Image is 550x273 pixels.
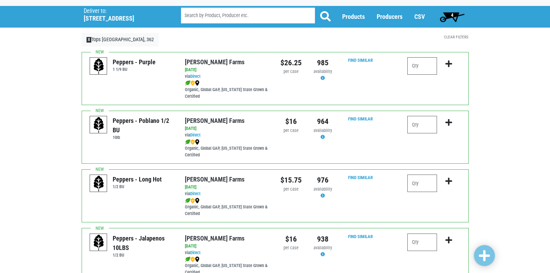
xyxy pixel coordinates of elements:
[113,135,174,140] h6: 10lb
[113,184,162,189] h6: 1/2 BU
[185,67,270,73] div: [DATE]
[185,132,270,139] div: via
[185,235,244,242] a: [PERSON_NAME] Farms
[185,139,190,145] img: leaf-e5c59151409436ccce96b2ca1b28e03c.png
[84,8,163,15] p: Deliver to:
[407,57,437,75] input: Qty
[190,250,201,255] a: Direct
[185,80,190,86] img: leaf-e5c59151409436ccce96b2ca1b28e03c.png
[190,139,195,145] img: safety-e55c860ca8c00a9c171001a62a92dabd.png
[113,252,174,258] h6: 1/2 BU
[407,234,437,251] input: Qty
[113,57,156,67] div: Peppers - Purple
[185,198,190,204] img: leaf-e5c59151409436ccce96b2ca1b28e03c.png
[407,116,437,133] input: Qty
[185,58,244,66] a: [PERSON_NAME] Farms
[377,13,402,20] a: Producers
[195,198,199,204] img: map_marker-0e94453035b3232a4d21701695807de9.png
[348,234,373,239] a: Find Similar
[280,57,302,68] div: $26.25
[314,245,332,250] span: availability
[280,186,302,193] div: per case
[185,243,270,250] div: [DATE]
[280,234,302,245] div: $16
[84,6,168,22] span: Tops Nottingham, 362 (620 Nottingham Rd, Syracuse, NY 13210, USA)
[86,37,92,43] span: X
[90,58,107,75] img: placeholder-variety-43d6402dacf2d531de610a020419775a.svg
[185,117,244,124] a: [PERSON_NAME] Farms
[195,139,199,145] img: map_marker-0e94453035b3232a4d21701695807de9.png
[113,116,174,135] div: Peppers - Poblano 1/2 BU
[185,80,270,100] div: Organic, Global GAP, [US_STATE] State Grown & Certified
[190,80,195,86] img: safety-e55c860ca8c00a9c171001a62a92dabd.png
[348,175,373,180] a: Find Similar
[185,197,270,217] div: Organic, Global GAP, [US_STATE] State Grown & Certified
[342,13,365,20] a: Products
[181,8,315,23] input: Search by Product, Producer etc.
[113,67,156,72] h6: 1 1/9 BU
[414,13,425,20] a: CSV
[190,132,201,138] a: Direct
[185,257,190,262] img: leaf-e5c59151409436ccce96b2ca1b28e03c.png
[314,128,332,133] span: availability
[185,191,270,197] div: via
[185,250,270,256] div: via
[312,57,333,68] div: 985
[348,58,373,63] a: Find Similar
[113,234,174,252] div: Peppers - Jalapenos 10LBS
[407,175,437,192] input: Qty
[185,139,270,158] div: Organic, Global GAP, [US_STATE] State Grown & Certified
[312,175,333,186] div: 976
[280,127,302,134] div: per case
[185,125,270,132] div: [DATE]
[280,245,302,251] div: per case
[185,73,270,80] div: via
[280,68,302,75] div: per case
[195,257,199,262] img: map_marker-0e94453035b3232a4d21701695807de9.png
[195,80,199,86] img: map_marker-0e94453035b3232a4d21701695807de9.png
[280,175,302,186] div: $15.75
[113,175,162,184] div: Peppers - Long Hot
[314,186,332,192] span: availability
[312,116,333,127] div: 964
[190,191,201,196] a: Direct
[312,234,333,245] div: 938
[314,69,332,74] span: availability
[90,116,107,134] img: placeholder-variety-43d6402dacf2d531de610a020419775a.svg
[444,35,468,39] a: Clear Filters
[348,116,373,121] a: Find Similar
[90,234,107,251] img: placeholder-variety-43d6402dacf2d531de610a020419775a.svg
[190,74,201,79] a: Direct
[190,198,195,204] img: safety-e55c860ca8c00a9c171001a62a92dabd.png
[190,257,195,262] img: safety-e55c860ca8c00a9c171001a62a92dabd.png
[90,175,107,192] img: placeholder-variety-43d6402dacf2d531de610a020419775a.svg
[437,10,468,24] a: 4
[82,33,159,46] a: XTops [GEOGRAPHIC_DATA], 362
[84,15,163,22] h5: [STREET_ADDRESS]
[185,176,244,183] a: [PERSON_NAME] Farms
[280,116,302,127] div: $16
[185,184,270,191] div: [DATE]
[451,12,453,18] span: 4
